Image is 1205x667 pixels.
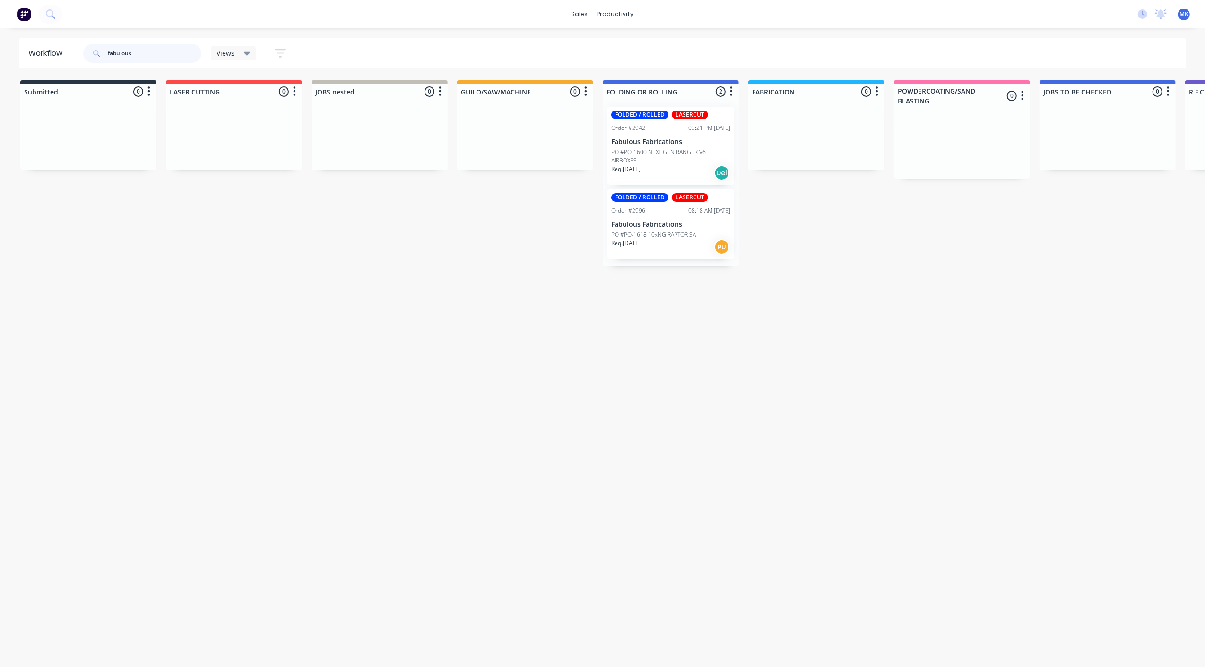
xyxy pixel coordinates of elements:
[1179,10,1188,18] span: MK
[611,165,641,173] p: Req. [DATE]
[17,7,31,21] img: Factory
[611,111,668,119] div: FOLDED / ROLLED
[611,148,730,165] p: PO #PO-1600 NEXT GEN RANGER V6 AIRBOXES
[611,193,668,202] div: FOLDED / ROLLED
[611,138,730,146] p: Fabulous Fabrications
[672,193,708,202] div: LASERCUT
[688,206,730,215] div: 08:18 AM [DATE]
[611,231,696,239] p: PO #PO-1618 10xNG RAPTOR SA
[108,44,201,63] input: Search for orders...
[611,206,645,215] div: Order #2996
[688,124,730,132] div: 03:21 PM [DATE]
[714,165,729,180] div: Del
[28,48,67,59] div: Workflow
[714,239,729,255] div: PU
[607,107,734,185] div: FOLDED / ROLLEDLASERCUTOrder #294203:21 PM [DATE]Fabulous FabricationsPO #PO-1600 NEXT GEN RANGER...
[611,221,730,229] p: Fabulous Fabrications
[217,48,234,58] span: Views
[611,239,641,248] p: Req. [DATE]
[567,7,593,21] div: sales
[611,124,645,132] div: Order #2942
[607,189,734,259] div: FOLDED / ROLLEDLASERCUTOrder #299608:18 AM [DATE]Fabulous FabricationsPO #PO-1618 10xNG RAPTOR SA...
[593,7,639,21] div: productivity
[672,111,708,119] div: LASERCUT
